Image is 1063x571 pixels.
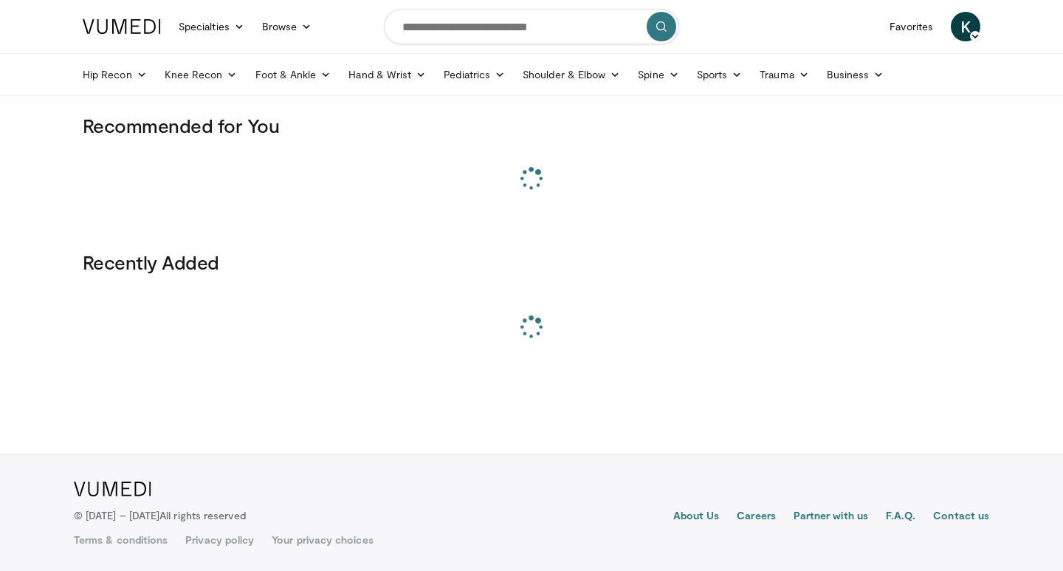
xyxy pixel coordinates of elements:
[818,60,893,89] a: Business
[737,508,776,526] a: Careers
[156,60,247,89] a: Knee Recon
[272,533,373,547] a: Your privacy choices
[74,482,151,496] img: VuMedi Logo
[74,508,247,523] p: © [DATE] – [DATE]
[751,60,818,89] a: Trauma
[951,12,980,41] a: K
[514,60,629,89] a: Shoulder & Elbow
[794,508,868,526] a: Partner with us
[435,60,514,89] a: Pediatrics
[384,9,679,44] input: Search topics, interventions
[74,60,156,89] a: Hip Recon
[83,19,161,34] img: VuMedi Logo
[881,12,942,41] a: Favorites
[933,508,989,526] a: Contact us
[185,533,254,547] a: Privacy policy
[83,114,980,137] h3: Recommended for You
[629,60,687,89] a: Spine
[159,509,246,522] span: All rights reserved
[74,533,168,547] a: Terms & conditions
[673,508,720,526] a: About Us
[688,60,751,89] a: Sports
[247,60,340,89] a: Foot & Ankle
[170,12,253,41] a: Specialties
[83,250,980,274] h3: Recently Added
[340,60,435,89] a: Hand & Wrist
[253,12,321,41] a: Browse
[886,508,915,526] a: F.A.Q.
